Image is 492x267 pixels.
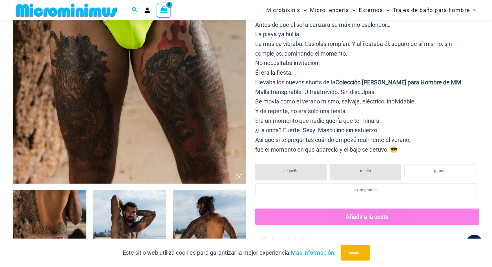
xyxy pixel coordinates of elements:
li: grande [404,164,476,177]
font: medio [360,169,371,173]
font: fue el momento en que apareció y el bajo se detuvo. 😎 [255,146,397,153]
font: No necesitaba invitación. [255,59,320,66]
font: Llevaba los nuevos shorts de la [255,79,335,86]
a: Ver carrito de compras, vacío [157,3,171,17]
a: Más información. [291,249,336,256]
font: La playa ya bullía. [255,31,301,37]
font: Y de repente, no era solo una fiesta. [255,108,347,114]
button: Aceptar [341,245,370,261]
font: pequeño [283,169,299,173]
a: MicrobikinisAlternar menúAlternar menú [265,2,308,18]
li: extra grande [255,183,476,196]
font: Así que si te preguntas cuándo empezó realmente el verano, [255,136,410,143]
font: Colección [PERSON_NAME] para Hombre de MM. [335,79,463,86]
a: ExternosAlternar menúAlternar menú [357,2,391,18]
a: Añadir a la lista de deseos [255,235,326,245]
span: Alternar menú [470,2,476,18]
button: Añadir a la cesta [255,208,479,225]
img: MM SHOP LOGO PLANO [13,3,120,17]
font: Se movía como el verano mismo, salvaje, eléctrico, inolvidable. [255,98,416,105]
font: Micro lencería [310,7,349,13]
font: Antes de que el sol alcanzara su máximo esplendor… [255,21,390,28]
font: La música vibraba. Las olas rompían. Y allí estaba él: seguro de sí mismo, sin complejos, dominan... [255,40,452,57]
span: Alternar menú [300,2,307,18]
span: Alternar menú [349,2,355,18]
li: medio [330,164,401,180]
nav: Navegación del sitio [264,1,479,19]
font: Este sitio web utiliza cookies para garantizar la mejor experiencia. [123,249,291,256]
span: Alternar menú [383,2,389,18]
font: extra grande [355,188,377,192]
font: Añadir a la cesta [346,213,388,220]
a: Enlace del icono de búsqueda [132,6,138,14]
font: grande [434,169,446,173]
a: Enlace del icono de la cuenta [144,7,150,13]
a: Trajes de baño para hombreAlternar menúAlternar menú [391,2,478,18]
font: Malla transpirable. Ultraatrevido. Sin disculpas. [255,89,376,95]
li: pequeño [255,164,327,180]
font: ¿La onda? Fuerte. Sexy. Masculino sin esfuerzo. [255,127,379,133]
a: Micro lenceríaAlternar menúAlternar menú [308,2,357,18]
font: Aceptar [348,251,362,255]
font: Él era la fiesta. [255,69,293,76]
font: Externos [359,7,383,13]
font: Trajes de baño para hombre [393,7,470,13]
font: Era un momento que nadie quería que terminara. [255,117,381,124]
font: Microbikinis [266,7,300,13]
font: Añadir a la lista de deseos [259,237,326,243]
